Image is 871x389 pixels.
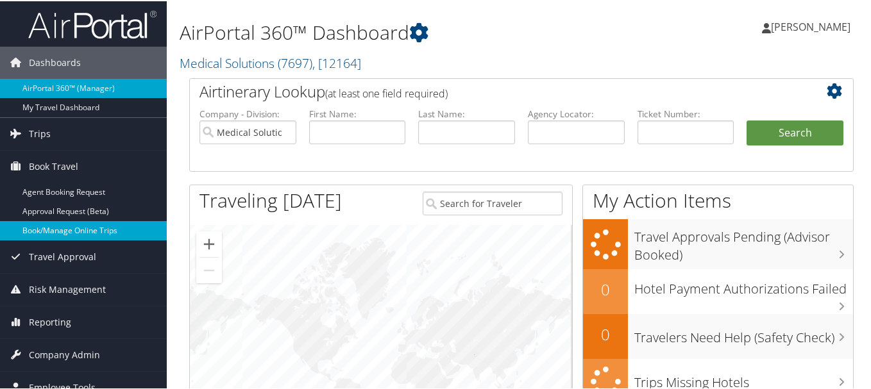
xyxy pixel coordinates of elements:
[583,313,853,358] a: 0Travelers Need Help (Safety Check)
[29,338,100,370] span: Company Admin
[196,256,222,282] button: Zoom out
[634,220,853,263] h3: Travel Approvals Pending (Advisor Booked)
[29,272,106,304] span: Risk Management
[312,53,361,70] span: , [ 12164 ]
[583,277,628,299] h2: 0
[528,106,625,119] label: Agency Locator:
[418,106,515,119] label: Last Name:
[634,321,853,345] h3: Travelers Need Help (Safety Check)
[29,240,96,272] span: Travel Approval
[583,268,853,313] a: 0Hotel Payment Authorizations Failed
[771,19,850,33] span: [PERSON_NAME]
[747,119,843,145] button: Search
[278,53,312,70] span: ( 7697 )
[634,272,853,297] h3: Hotel Payment Authorizations Failed
[196,230,222,256] button: Zoom in
[762,6,863,45] a: [PERSON_NAME]
[583,322,628,344] h2: 0
[180,18,636,45] h1: AirPortal 360™ Dashboard
[583,186,853,213] h1: My Action Items
[28,8,156,38] img: airportal-logo.png
[29,46,81,78] span: Dashboards
[29,305,71,337] span: Reporting
[638,106,734,119] label: Ticket Number:
[309,106,406,119] label: First Name:
[583,218,853,267] a: Travel Approvals Pending (Advisor Booked)
[29,117,51,149] span: Trips
[423,190,562,214] input: Search for Traveler
[199,186,342,213] h1: Traveling [DATE]
[199,79,788,101] h2: Airtinerary Lookup
[29,149,78,181] span: Book Travel
[199,106,296,119] label: Company - Division:
[325,85,448,99] span: (at least one field required)
[180,53,361,70] a: Medical Solutions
